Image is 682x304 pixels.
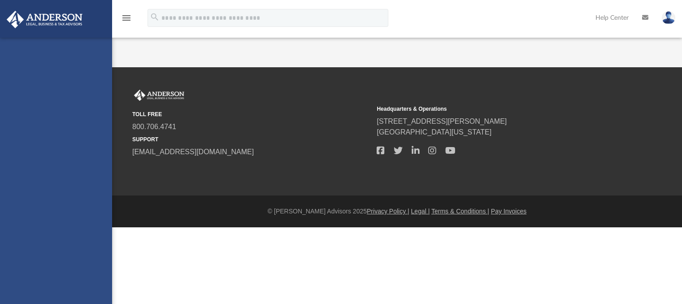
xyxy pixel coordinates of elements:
[132,90,186,101] img: Anderson Advisors Platinum Portal
[112,207,682,216] div: © [PERSON_NAME] Advisors 2025
[662,11,675,24] img: User Pic
[132,110,370,118] small: TOLL FREE
[431,208,489,215] a: Terms & Conditions |
[377,105,615,113] small: Headquarters & Operations
[150,12,160,22] i: search
[121,13,132,23] i: menu
[4,11,85,28] img: Anderson Advisors Platinum Portal
[132,148,254,156] a: [EMAIL_ADDRESS][DOMAIN_NAME]
[491,208,526,215] a: Pay Invoices
[121,17,132,23] a: menu
[411,208,430,215] a: Legal |
[377,128,491,136] a: [GEOGRAPHIC_DATA][US_STATE]
[377,117,507,125] a: [STREET_ADDRESS][PERSON_NAME]
[132,123,176,130] a: 800.706.4741
[132,135,370,143] small: SUPPORT
[367,208,409,215] a: Privacy Policy |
